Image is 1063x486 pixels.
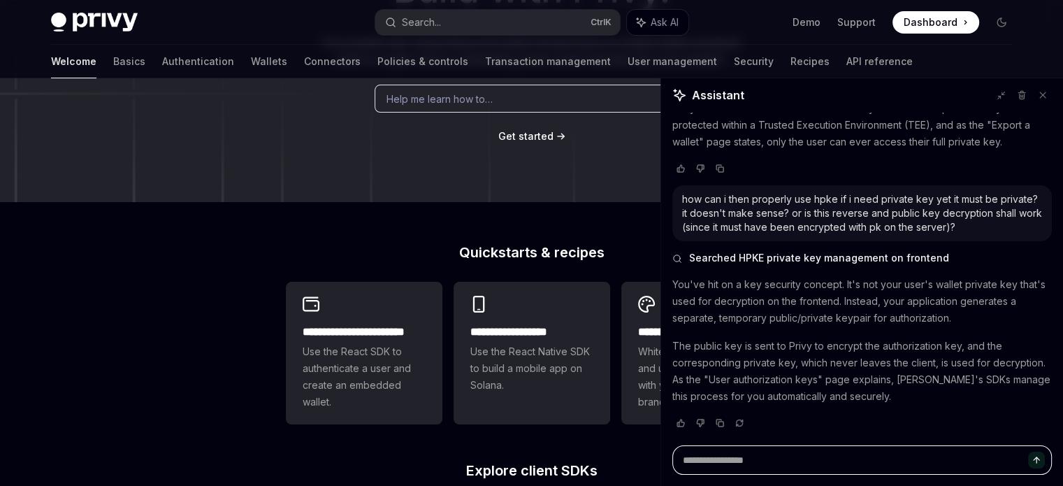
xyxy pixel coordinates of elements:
[51,45,96,78] a: Welcome
[402,14,441,31] div: Search...
[627,10,688,35] button: Ask AI
[51,13,138,32] img: dark logo
[470,343,593,394] span: Use the React Native SDK to build a mobile app on Solana.
[498,129,554,143] a: Get started
[990,11,1013,34] button: Toggle dark mode
[846,45,913,78] a: API reference
[892,11,979,34] a: Dashboard
[692,87,744,103] span: Assistant
[682,192,1042,234] div: how can i then properly use hpke if i need private key yet it must be private? it doesn't make se...
[689,251,949,265] span: Searched HPKE private key management on frontend
[793,15,820,29] a: Demo
[672,251,1052,265] button: Searched HPKE private key management on frontend
[628,45,717,78] a: User management
[790,45,830,78] a: Recipes
[1028,452,1045,469] button: Send message
[837,15,876,29] a: Support
[672,100,1052,150] p: Privy's architecture ensures user wallet keys are never exposed. They are protected within a Trus...
[621,282,778,424] a: **** *****Whitelabel login, wallets, and user management with your own UI and branding.
[498,130,554,142] span: Get started
[672,276,1052,327] p: You've hit on a key security concept. It's not your user's wallet private key that's used for dec...
[113,45,145,78] a: Basics
[485,45,611,78] a: Transaction management
[375,10,620,35] button: Search...CtrlK
[904,15,957,29] span: Dashboard
[286,245,778,259] h2: Quickstarts & recipes
[251,45,287,78] a: Wallets
[638,343,761,410] span: Whitelabel login, wallets, and user management with your own UI and branding.
[162,45,234,78] a: Authentication
[591,17,612,28] span: Ctrl K
[386,92,493,106] span: Help me learn how to…
[454,282,610,424] a: **** **** **** ***Use the React Native SDK to build a mobile app on Solana.
[651,15,679,29] span: Ask AI
[303,343,426,410] span: Use the React SDK to authenticate a user and create an embedded wallet.
[672,338,1052,405] p: The public key is sent to Privy to encrypt the authorization key, and the corresponding private k...
[304,45,361,78] a: Connectors
[286,464,778,478] h2: Explore client SDKs
[734,45,774,78] a: Security
[377,45,468,78] a: Policies & controls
